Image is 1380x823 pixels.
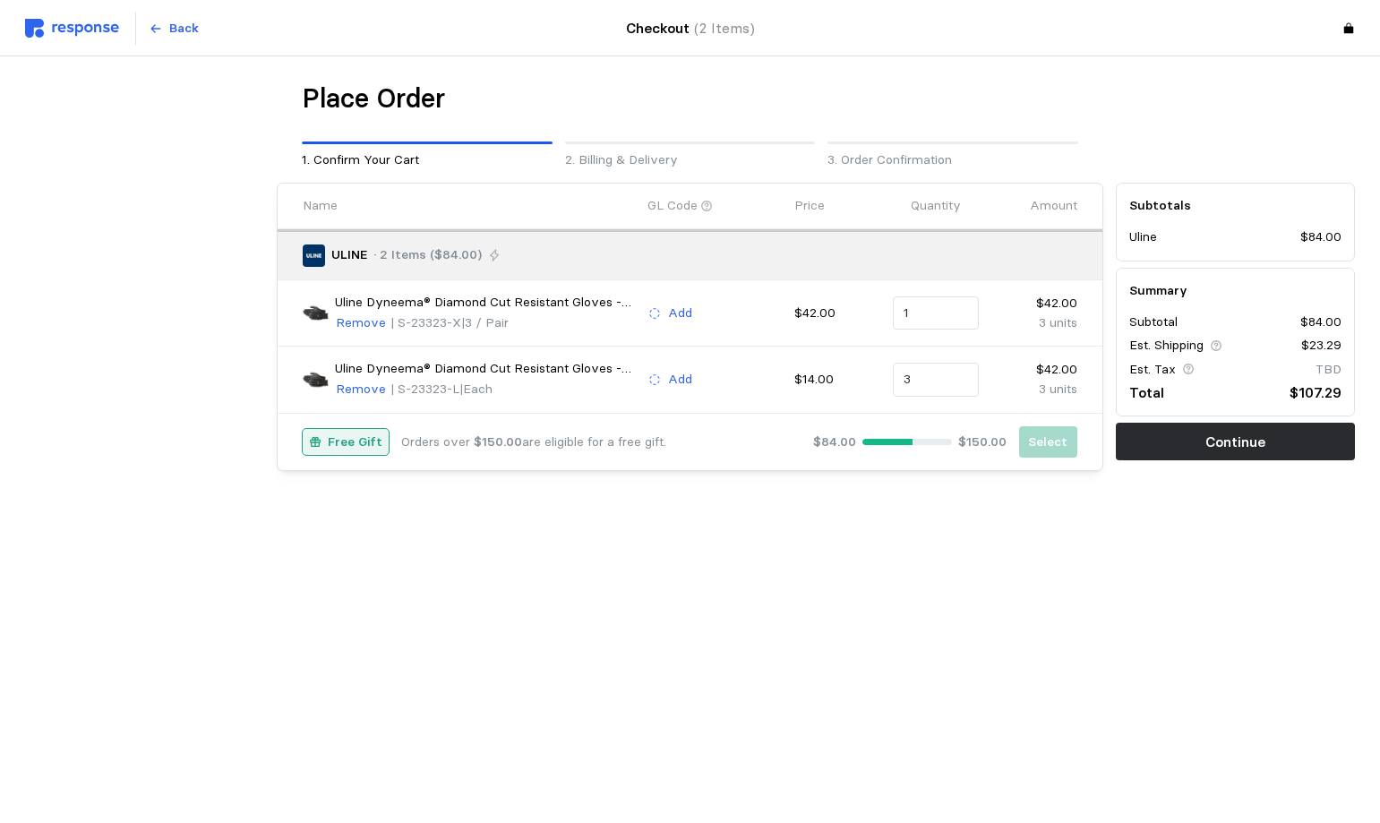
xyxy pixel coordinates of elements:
p: Subtotal [1129,313,1178,332]
p: $84.00 [1300,227,1341,247]
p: GL Code [647,196,698,216]
p: $42.00 [794,304,880,323]
p: $107.29 [1290,381,1341,404]
input: Qty [904,364,969,396]
p: 3 units [991,313,1077,333]
p: Est. Tax [1129,360,1176,380]
button: Remove [335,379,387,400]
p: Add [668,370,692,390]
p: Orders over are eligible for a free gift. [401,433,666,452]
h5: Subtotals [1129,196,1341,215]
p: Est. Shipping [1129,336,1204,356]
button: Add [647,303,693,324]
p: $23.29 [1301,336,1341,356]
span: (2 Items) [694,20,755,37]
p: $42.00 [991,360,1077,380]
p: 3. Order Confirmation [827,150,1078,170]
p: Quantity [911,196,961,216]
p: Name [303,196,338,216]
span: | S-23323-X [390,314,461,330]
h4: Checkout [626,17,755,39]
p: $42.00 [991,294,1077,313]
p: TBD [1316,360,1341,380]
img: S-23323-L [303,366,329,392]
button: Continue [1116,423,1355,460]
button: Back [139,12,209,46]
p: Free Gift [328,433,382,452]
p: Add [668,304,692,323]
span: | 3 / Pair [461,314,509,330]
h1: Place Order [302,81,445,116]
p: Continue [1205,431,1265,453]
span: | Each [459,381,493,397]
img: S-23323-X [303,300,329,326]
p: 1. Confirm Your Cart [302,150,553,170]
p: Remove [336,313,386,333]
p: Remove [336,380,386,399]
h5: Summary [1129,281,1341,300]
p: Amount [1030,196,1077,216]
p: Back [169,19,199,39]
p: $14.00 [794,370,880,390]
p: $84.00 [813,433,856,452]
p: Price [794,196,825,216]
p: 3 units [991,380,1077,399]
p: Uline Dyneema® Diamond Cut Resistant Gloves - XL [335,293,635,313]
p: Uline Dyneema® Diamond Cut Resistant Gloves - Large [335,359,635,379]
button: Add [647,369,693,390]
p: 2. Billing & Delivery [565,150,816,170]
p: · 2 Items ($84.00) [373,245,482,265]
p: ULINE [331,245,367,265]
p: Uline [1129,227,1157,247]
p: Total [1129,381,1164,404]
img: svg%3e [25,19,119,38]
input: Qty [904,297,969,330]
button: Remove [335,313,387,334]
p: $150.00 [958,433,1007,452]
b: $150.00 [474,433,522,450]
span: | S-23323-L [390,381,459,397]
p: $84.00 [1300,313,1341,332]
